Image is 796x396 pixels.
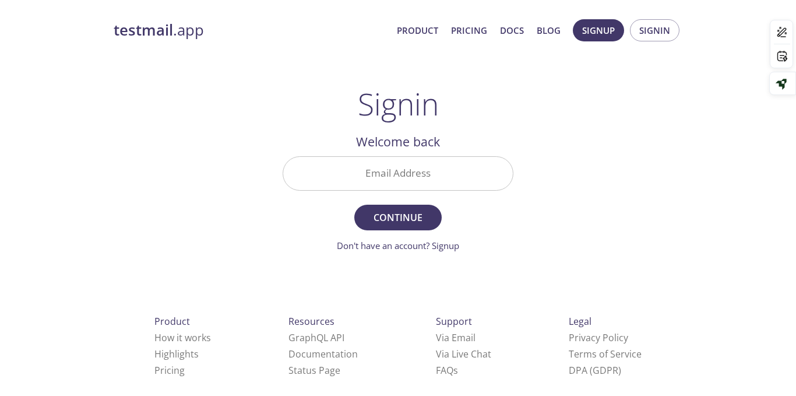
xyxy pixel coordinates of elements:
[569,315,591,328] span: Legal
[639,23,670,38] span: Signin
[288,364,340,377] a: Status Page
[500,23,524,38] a: Docs
[114,20,388,40] a: testmail.app
[358,86,439,121] h1: Signin
[354,205,442,230] button: Continue
[436,315,472,328] span: Support
[337,240,459,251] a: Don't have an account? Signup
[288,331,344,344] a: GraphQL API
[114,20,173,40] strong: testmail
[569,331,628,344] a: Privacy Policy
[436,348,491,360] a: Via Live Chat
[537,23,561,38] a: Blog
[397,23,438,38] a: Product
[283,132,513,152] h2: Welcome back
[436,364,458,377] a: FAQ
[573,19,624,41] button: Signup
[569,348,642,360] a: Terms of Service
[630,19,679,41] button: Signin
[154,331,211,344] a: How it works
[154,348,199,360] a: Highlights
[569,364,621,377] a: DPA (GDPR)
[154,364,185,377] a: Pricing
[453,364,458,377] span: s
[582,23,615,38] span: Signup
[154,315,190,328] span: Product
[451,23,487,38] a: Pricing
[367,209,429,226] span: Continue
[436,331,476,344] a: Via Email
[288,348,358,360] a: Documentation
[288,315,334,328] span: Resources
